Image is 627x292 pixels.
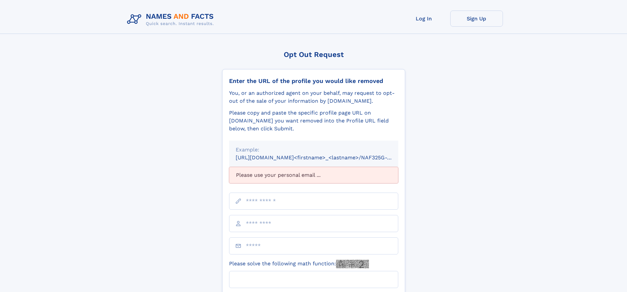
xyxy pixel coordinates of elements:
a: Sign Up [450,11,503,27]
a: Log In [398,11,450,27]
label: Please solve the following math function: [229,260,369,268]
small: [URL][DOMAIN_NAME]<firstname>_<lastname>/NAF325G-xxxxxxxx [236,154,411,161]
div: Please copy and paste the specific profile page URL on [DOMAIN_NAME] you want removed into the Pr... [229,109,398,133]
div: Enter the URL of the profile you would like removed [229,77,398,85]
div: Example: [236,146,392,154]
div: You, or an authorized agent on your behalf, may request to opt-out of the sale of your informatio... [229,89,398,105]
div: Please use your personal email ... [229,167,398,183]
img: Logo Names and Facts [124,11,219,28]
div: Opt Out Request [222,50,405,59]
